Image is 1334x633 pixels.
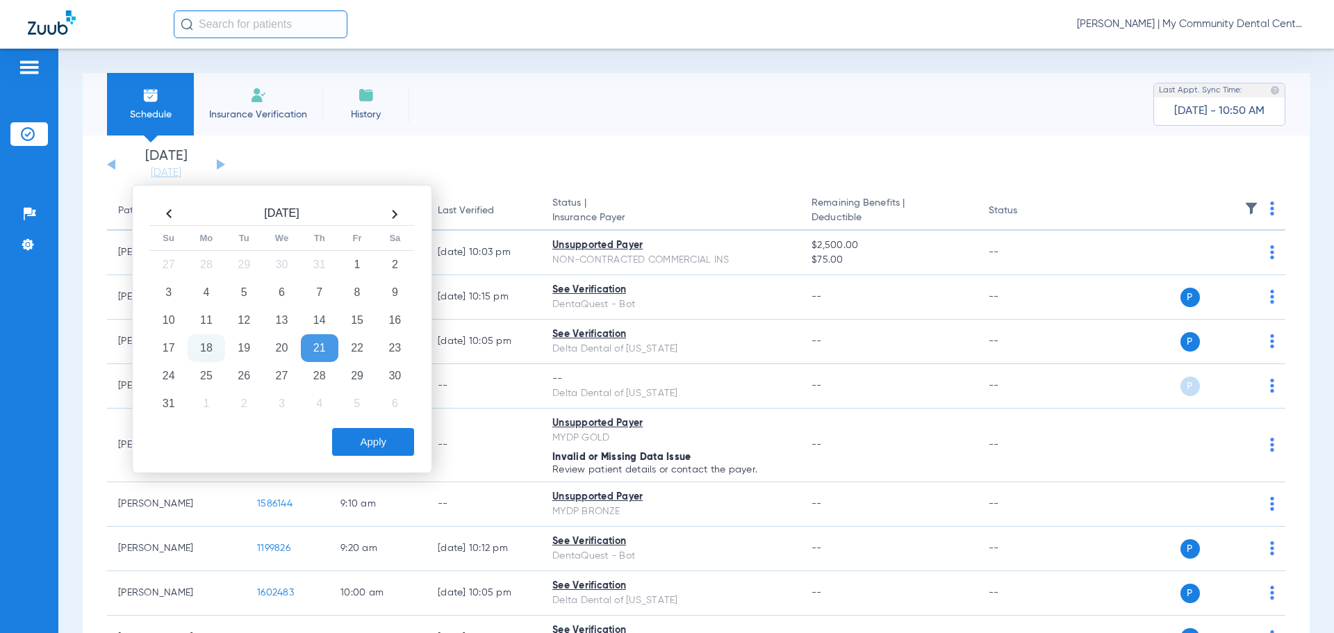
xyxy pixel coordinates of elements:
[552,211,789,225] span: Insurance Payer
[257,499,293,509] span: 1586144
[358,87,374,104] img: History
[812,543,822,553] span: --
[552,386,789,401] div: Delta Dental of [US_STATE]
[438,204,530,218] div: Last Verified
[552,283,789,297] div: See Verification
[1270,334,1274,348] img: group-dot-blue.svg
[552,431,789,445] div: MYDP GOLD
[552,579,789,593] div: See Verification
[142,87,159,104] img: Schedule
[1270,541,1274,555] img: group-dot-blue.svg
[1174,104,1265,118] span: [DATE] - 10:50 AM
[552,549,789,564] div: DentaQuest - Bot
[812,253,966,268] span: $75.00
[28,10,76,35] img: Zuub Logo
[329,571,427,616] td: 10:00 AM
[812,440,822,450] span: --
[552,297,789,312] div: DentaQuest - Bot
[552,490,789,504] div: Unsupported Payer
[332,428,414,456] button: Apply
[541,192,800,231] th: Status |
[118,204,235,218] div: Patient Name
[978,192,1071,231] th: Status
[124,149,208,180] li: [DATE]
[329,482,427,527] td: 9:10 AM
[1265,566,1334,633] iframe: Chat Widget
[1270,497,1274,511] img: group-dot-blue.svg
[1159,83,1242,97] span: Last Appt. Sync Time:
[118,204,179,218] div: Patient Name
[800,192,977,231] th: Remaining Benefits |
[438,204,494,218] div: Last Verified
[257,588,294,598] span: 1602483
[1180,377,1200,396] span: P
[812,292,822,302] span: --
[174,10,347,38] input: Search for patients
[257,543,290,553] span: 1199826
[181,18,193,31] img: Search Icon
[1270,290,1274,304] img: group-dot-blue.svg
[333,108,399,122] span: History
[812,499,822,509] span: --
[1244,202,1258,215] img: filter.svg
[427,275,541,320] td: [DATE] 10:15 PM
[188,203,376,226] th: [DATE]
[250,87,267,104] img: Manual Insurance Verification
[1077,17,1306,31] span: [PERSON_NAME] | My Community Dental Centers
[812,381,822,391] span: --
[329,527,427,571] td: 9:20 AM
[552,452,691,462] span: Invalid or Missing Data Issue
[204,108,312,122] span: Insurance Verification
[978,275,1071,320] td: --
[978,409,1071,482] td: --
[427,320,541,364] td: [DATE] 10:05 PM
[1180,288,1200,307] span: P
[552,416,789,431] div: Unsupported Payer
[427,527,541,571] td: [DATE] 10:12 PM
[117,108,183,122] span: Schedule
[552,593,789,608] div: Delta Dental of [US_STATE]
[978,231,1071,275] td: --
[978,482,1071,527] td: --
[812,211,966,225] span: Deductible
[1270,438,1274,452] img: group-dot-blue.svg
[978,571,1071,616] td: --
[552,342,789,356] div: Delta Dental of [US_STATE]
[427,482,541,527] td: --
[552,534,789,549] div: See Verification
[427,409,541,482] td: --
[18,59,40,76] img: hamburger-icon
[427,571,541,616] td: [DATE] 10:05 PM
[1180,332,1200,352] span: P
[978,364,1071,409] td: --
[552,253,789,268] div: NON-CONTRACTED COMMERCIAL INS
[427,364,541,409] td: --
[552,465,789,475] p: Review patient details or contact the payer.
[1270,379,1274,393] img: group-dot-blue.svg
[552,238,789,253] div: Unsupported Payer
[1270,85,1280,95] img: last sync help info
[107,571,246,616] td: [PERSON_NAME]
[978,320,1071,364] td: --
[107,527,246,571] td: [PERSON_NAME]
[427,231,541,275] td: [DATE] 10:03 PM
[812,336,822,346] span: --
[1180,584,1200,603] span: P
[552,372,789,386] div: --
[124,166,208,180] a: [DATE]
[552,504,789,519] div: MYDP BRONZE
[1270,245,1274,259] img: group-dot-blue.svg
[978,527,1071,571] td: --
[812,588,822,598] span: --
[1270,202,1274,215] img: group-dot-blue.svg
[1180,539,1200,559] span: P
[552,327,789,342] div: See Verification
[812,238,966,253] span: $2,500.00
[107,482,246,527] td: [PERSON_NAME]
